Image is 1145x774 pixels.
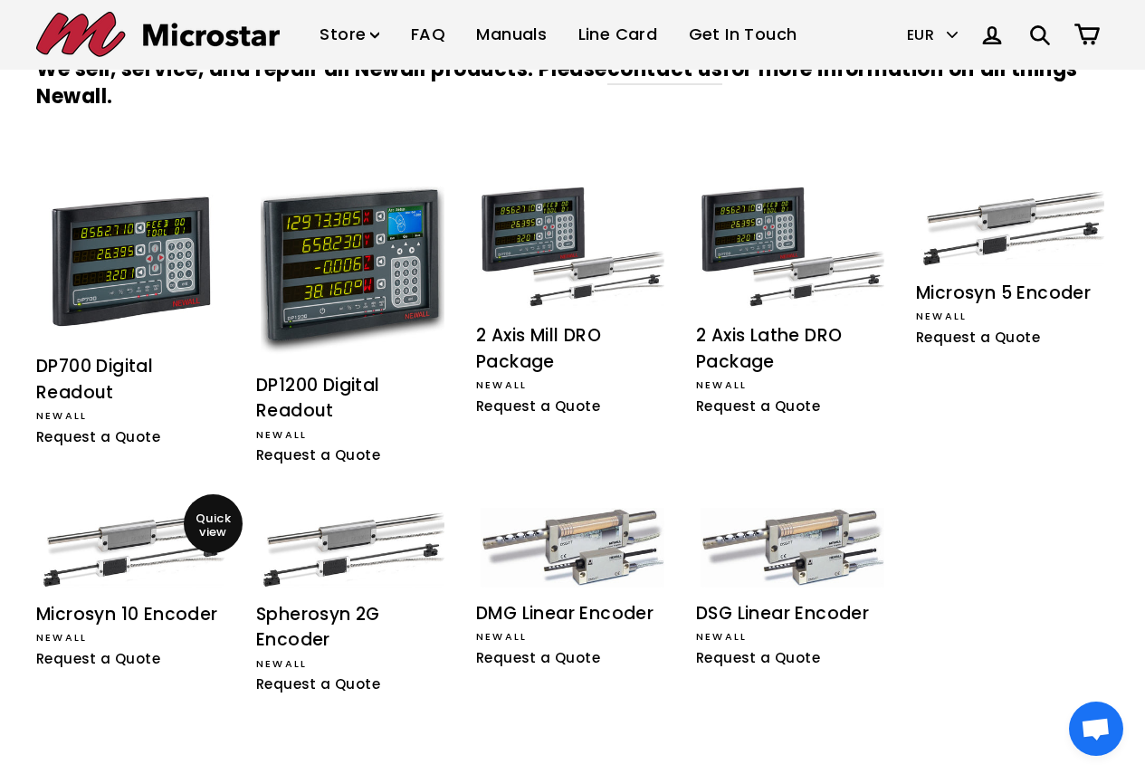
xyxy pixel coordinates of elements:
[696,629,889,645] div: Newall
[463,8,560,62] a: Manuals
[36,12,280,57] img: Microstar Electronics
[184,511,243,540] span: Quick view
[696,186,889,422] a: 2 Axis Lathe DRO Package 2 Axis Lathe DRO Package Newall Request a Quote
[916,328,1040,347] span: Request a Quote
[256,508,449,701] a: Spherosyn 2G Encoder Spherosyn 2G Encoder Newall Request a Quote
[36,649,160,668] span: Request a Quote
[696,601,889,627] div: DSG Linear Encoder
[476,186,669,422] a: 2 Axis Mill DRO Package 2 Axis Mill DRO Package Newall Request a Quote
[916,281,1109,307] div: Microsyn 5 Encoder
[481,186,663,308] img: 2 Axis Mill DRO Package
[41,186,224,337] img: DP700 Digital Readout
[256,427,449,444] div: Newall
[701,186,883,308] img: 2 Axis Lathe DRO Package
[476,648,600,667] span: Request a Quote
[1069,702,1123,756] a: Otevřený chat
[696,377,889,394] div: Newall
[565,8,672,62] a: Line Card
[696,648,820,667] span: Request a Quote
[306,8,810,62] ul: Primary
[36,186,229,453] a: DP700 Digital Readout DP700 Digital Readout Newall Request a Quote
[36,427,160,446] span: Request a Quote
[256,656,449,673] div: Newall
[916,186,1109,353] a: Microsyn 5 Encoder Microsyn 5 Encoder Newall Request a Quote
[675,8,811,62] a: Get In Touch
[476,377,669,394] div: Newall
[701,508,883,588] img: DSG Linear Encoder
[256,186,449,472] a: DP1200 Digital Readout DP1200 Digital Readout Newall Request a Quote
[696,397,820,416] span: Request a Quote
[397,8,459,62] a: FAQ
[261,186,444,355] img: DP1200 Digital Readout
[481,508,663,588] img: DMG Linear Encoder
[36,354,229,406] div: DP700 Digital Readout
[36,29,1109,139] h3: We sell, service, and repair all Newall products. Please for more information on all things Newall.
[256,674,380,693] span: Request a Quote
[607,55,723,85] a: contact us
[696,508,889,674] a: DSG Linear Encoder DSG Linear Encoder Newall Request a Quote
[41,508,224,588] img: Microsyn 10 Encoder
[916,309,1109,325] div: Newall
[261,508,444,588] img: Spherosyn 2G Encoder
[476,323,669,375] div: 2 Axis Mill DRO Package
[921,186,1103,267] img: Microsyn 5 Encoder
[476,397,600,416] span: Request a Quote
[36,408,229,425] div: Newall
[306,8,393,62] a: Store
[476,601,669,627] div: DMG Linear Encoder
[256,373,449,425] div: DP1200 Digital Readout
[36,508,229,674] a: Microsyn 10 Encoder Microsyn 10 Encoder Newall Request a Quote
[696,323,889,375] div: 2 Axis Lathe DRO Package
[476,629,669,645] div: Newall
[36,630,229,646] div: Newall
[256,445,380,464] span: Request a Quote
[36,602,229,628] div: Microsyn 10 Encoder
[476,508,669,674] a: DMG Linear Encoder DMG Linear Encoder Newall Request a Quote
[256,602,449,654] div: Spherosyn 2G Encoder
